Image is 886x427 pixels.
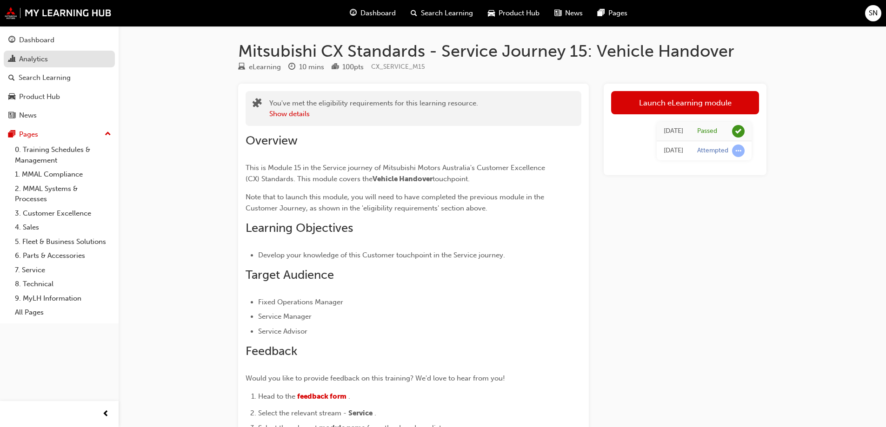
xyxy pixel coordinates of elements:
div: Pages [19,129,38,140]
span: podium-icon [332,63,339,72]
span: search-icon [8,74,15,82]
button: SN [865,5,881,21]
button: Pages [4,126,115,143]
a: 3. Customer Excellence [11,206,115,221]
span: puzzle-icon [253,99,262,110]
a: Product Hub [4,88,115,105]
a: search-iconSearch Learning [403,4,480,23]
a: Launch eLearning module [611,91,759,114]
span: Would you like to provide feedback on this training? We'd love to hear from you! [246,374,505,382]
span: Pages [608,8,627,19]
a: 5. Fleet & Business Solutions [11,235,115,249]
span: car-icon [488,7,495,19]
span: Search Learning [421,8,473,19]
span: news-icon [8,112,15,120]
span: Dashboard [360,8,396,19]
h1: Mitsubishi CX Standards - Service Journey 15: Vehicle Handover [238,41,766,61]
div: 10 mins [299,62,324,72]
span: Note that to launch this module, you will need to have completed the previous module in the Custo... [246,193,546,212]
span: search-icon [411,7,417,19]
div: Wed Aug 27 2025 10:16:10 GMT+1000 (Australian Eastern Standard Time) [664,126,683,137]
div: Type [238,61,281,73]
a: 1. MMAL Compliance [11,167,115,182]
span: guage-icon [350,7,357,19]
span: touchpoint. [433,175,470,183]
span: learningRecordVerb_PASS-icon [732,125,745,138]
a: 9. MyLH Information [11,291,115,306]
div: Search Learning [19,72,71,83]
span: pages-icon [598,7,605,19]
div: Attempted [697,146,728,155]
span: This is Module 15 in the Service journey of Mitsubishi Motors Australia's Customer Excellence (CX... [246,164,547,183]
a: car-iconProduct Hub [480,4,547,23]
div: 100 pts [342,62,364,72]
span: Select the relevant stream - [258,409,346,417]
div: Dashboard [19,35,54,46]
a: 2. MMAL Systems & Processes [11,182,115,206]
span: Service Manager [258,312,312,321]
span: Head to the [258,392,295,401]
span: Vehicle Handover [373,175,433,183]
a: News [4,107,115,124]
span: learningResourceType_ELEARNING-icon [238,63,245,72]
span: Learning resource code [371,63,425,71]
a: Search Learning [4,69,115,86]
span: Target Audience [246,268,334,282]
div: Passed [697,127,717,136]
a: 4. Sales [11,220,115,235]
span: Service [348,409,373,417]
a: 7. Service [11,263,115,277]
div: Duration [288,61,324,73]
span: Learning Objectives [246,221,353,235]
div: Points [332,61,364,73]
img: mmal [5,7,112,19]
div: Product Hub [19,92,60,102]
button: DashboardAnalyticsSearch LearningProduct HubNews [4,30,115,126]
span: News [565,8,583,19]
span: chart-icon [8,55,15,64]
span: SN [869,8,878,19]
a: 0. Training Schedules & Management [11,143,115,167]
a: pages-iconPages [590,4,635,23]
span: guage-icon [8,36,15,45]
div: Analytics [19,54,48,65]
span: pages-icon [8,131,15,139]
span: Overview [246,133,298,148]
span: prev-icon [102,408,109,420]
a: Dashboard [4,32,115,49]
div: You've met the eligibility requirements for this learning resource. [269,98,478,119]
span: . [348,392,350,401]
span: Develop your knowledge of this Customer touchpoint in the Service journey. [258,251,505,259]
a: feedback form [297,392,346,401]
a: guage-iconDashboard [342,4,403,23]
a: 6. Parts & Accessories [11,249,115,263]
a: 8. Technical [11,277,115,291]
div: eLearning [249,62,281,72]
span: Feedback [246,344,297,358]
span: . [374,409,376,417]
a: Analytics [4,51,115,68]
span: clock-icon [288,63,295,72]
span: Fixed Operations Manager [258,298,343,306]
button: Show details [269,109,310,119]
a: news-iconNews [547,4,590,23]
span: up-icon [105,128,111,140]
div: Wed Aug 27 2025 10:09:57 GMT+1000 (Australian Eastern Standard Time) [664,145,683,156]
span: Service Advisor [258,327,307,335]
span: car-icon [8,93,15,101]
span: learningRecordVerb_ATTEMPT-icon [732,145,745,157]
span: Product Hub [499,8,540,19]
a: All Pages [11,305,115,320]
span: news-icon [554,7,561,19]
div: News [19,110,37,121]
